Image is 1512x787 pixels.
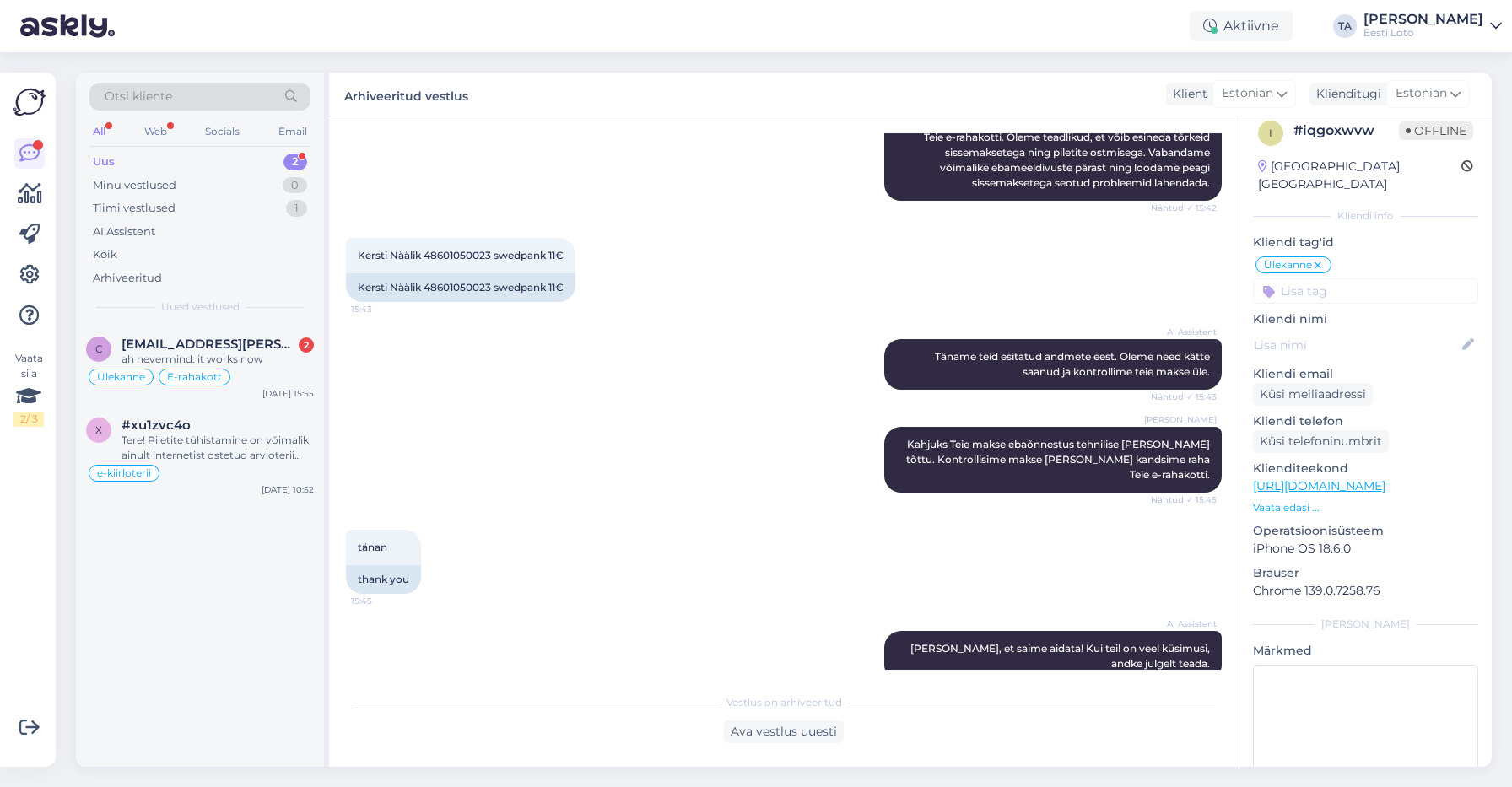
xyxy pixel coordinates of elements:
div: AI Assistent [93,224,155,240]
div: Tere! Piletite tühistamine on võimalik ainult internetist ostetud arvloterii piletite puhul ning ... [121,433,314,463]
div: Kersti Näälik 48601050023 swedpank 11€ [346,273,575,302]
div: Klienditugi [1309,85,1381,103]
span: Estonian [1396,84,1447,103]
div: Web [141,121,170,143]
div: 2 [299,337,314,353]
span: Uued vestlused [161,299,240,315]
div: 2 [283,154,307,170]
span: Kahjuks Teie makse ebaõnnestus tehnilise [PERSON_NAME] tõttu. Kontrollisime makse [PERSON_NAME] k... [906,438,1212,481]
div: [PERSON_NAME] [1363,13,1483,26]
span: AI Assistent [1153,326,1217,338]
p: Chrome 139.0.7258.76 [1253,582,1478,600]
a: [PERSON_NAME]Eesti Loto [1363,13,1502,40]
div: TA [1333,14,1357,38]
div: [GEOGRAPHIC_DATA], [GEOGRAPHIC_DATA] [1258,158,1461,193]
span: Ülekanne [97,372,145,382]
p: Vaata edasi ... [1253,500,1478,515]
img: Askly Logo [13,86,46,118]
div: Vaata siia [13,351,44,427]
span: i [1269,127,1272,139]
span: Ülekanne [1264,260,1312,270]
p: Kliendi nimi [1253,310,1478,328]
div: 0 [283,177,307,194]
div: Arhiveeritud [93,270,162,287]
a: [URL][DOMAIN_NAME] [1253,478,1385,493]
div: Tiimi vestlused [93,200,175,217]
span: e-kiirloterii [97,468,151,478]
span: Täname teid esitatud andmete eest. Oleme need kätte saanud ja kontrollime teie makse üle. [935,350,1212,378]
div: Kõik [93,246,117,263]
span: Nähtud ✓ 15:45 [1151,493,1217,506]
span: E-rahakott [167,372,222,382]
span: x [95,423,102,436]
div: 2 / 3 [13,412,44,427]
p: Kliendi telefon [1253,412,1478,430]
div: Email [275,121,310,143]
div: Küsi telefoninumbrit [1253,430,1389,453]
p: Operatsioonisüsteem [1253,522,1478,540]
span: charm.echiverri@gmail.com [121,337,297,352]
span: Vestlus on arhiveeritud [726,695,842,710]
span: 15:45 [351,595,414,607]
div: All [89,121,109,143]
div: # iqgoxwvw [1293,121,1399,141]
span: Otsi kliente [105,88,172,105]
span: AI Assistent [1153,617,1217,630]
p: Brauser [1253,564,1478,582]
span: 15:43 [351,303,414,315]
div: ah nevermind. it works now [121,352,314,367]
input: Lisa tag [1253,278,1478,304]
div: Klient [1166,85,1207,103]
span: Kersti Näälik 48601050023 swedpank 11€ [358,249,564,261]
div: thank you [346,565,421,594]
div: [DATE] 15:55 [262,387,314,400]
span: Estonian [1222,84,1273,103]
span: #xu1zvc4o [121,418,191,433]
div: Uus [93,154,115,170]
div: 1 [286,200,307,217]
div: Socials [202,121,243,143]
span: [PERSON_NAME] [1144,413,1217,426]
span: [PERSON_NAME], et saime aidata! Kui teil on veel küsimusi, andke julgelt teada. [910,642,1212,670]
p: Klienditeekond [1253,460,1478,477]
div: Eesti Loto [1363,26,1483,40]
div: Kliendi info [1253,208,1478,224]
span: Nähtud ✓ 15:42 [1151,202,1217,214]
div: Minu vestlused [93,177,176,194]
p: Märkmed [1253,642,1478,660]
span: Nähtud ✓ 15:43 [1151,391,1217,403]
p: iPhone OS 18.6.0 [1253,540,1478,558]
p: Kliendi email [1253,365,1478,383]
label: Arhiveeritud vestlus [344,83,468,105]
span: c [95,342,103,355]
div: [DATE] 10:52 [262,483,314,496]
input: Lisa nimi [1254,336,1459,354]
div: Ava vestlus uuesti [724,720,844,743]
div: [PERSON_NAME] [1253,617,1478,632]
div: Aktiivne [1190,11,1293,41]
span: Offline [1399,121,1473,140]
p: Kliendi tag'id [1253,234,1478,251]
span: tänan [358,541,387,553]
div: Küsi meiliaadressi [1253,383,1373,406]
